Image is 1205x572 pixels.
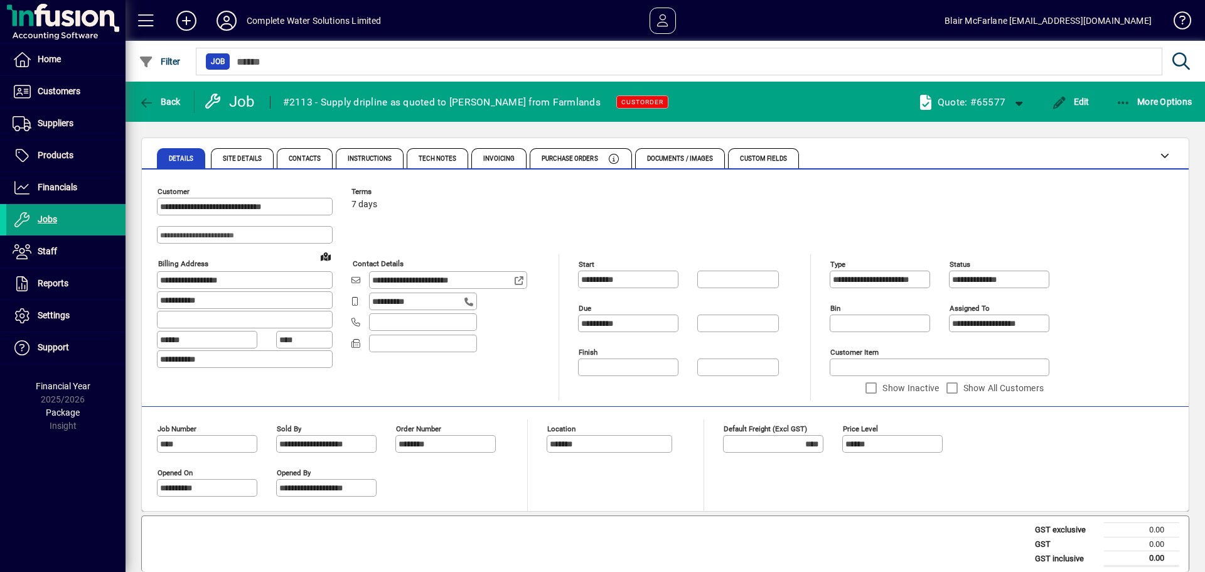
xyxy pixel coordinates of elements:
[830,260,845,269] mat-label: Type
[36,381,90,391] span: Financial Year
[547,424,576,433] mat-label: Location
[136,90,184,113] button: Back
[6,44,126,75] a: Home
[911,90,1009,114] a: Quote: #65577
[621,98,663,106] span: CUSTORDER
[1029,537,1104,551] td: GST
[950,304,990,313] mat-label: Assigned to
[6,236,126,267] a: Staff
[6,268,126,299] a: Reports
[483,156,515,162] span: Invoicing
[316,246,336,266] a: View on map
[843,424,878,433] mat-label: Price Level
[139,57,181,67] span: Filter
[211,55,225,68] span: Job
[351,188,427,196] span: Terms
[158,187,190,196] mat-label: Customer
[38,214,57,224] span: Jobs
[204,92,257,112] div: Job
[1164,3,1189,43] a: Knowledge Base
[1052,97,1090,107] span: Edit
[126,90,195,113] app-page-header-button: Back
[38,342,69,352] span: Support
[830,348,879,357] mat-label: Customer Item
[6,332,126,364] a: Support
[166,9,206,32] button: Add
[6,140,126,171] a: Products
[542,156,598,162] span: Purchase Orders
[247,11,382,31] div: Complete Water Solutions Limited
[6,300,126,332] a: Settings
[6,76,126,107] a: Customers
[647,156,714,162] span: Documents / Images
[158,468,193,477] mat-label: Opened On
[6,172,126,203] a: Financials
[579,348,597,357] mat-label: Finish
[206,9,247,32] button: Profile
[283,92,601,112] div: #2113 - Supply dripline as quoted to [PERSON_NAME] from Farmlands
[1116,97,1192,107] span: More Options
[419,156,456,162] span: Tech Notes
[1029,523,1104,537] td: GST exclusive
[579,304,591,313] mat-label: Due
[830,304,840,313] mat-label: Bin
[1104,523,1179,537] td: 0.00
[6,108,126,139] a: Suppliers
[945,11,1152,31] div: Blair McFarlane [EMAIL_ADDRESS][DOMAIN_NAME]
[740,156,786,162] span: Custom Fields
[38,118,73,128] span: Suppliers
[38,54,61,64] span: Home
[289,156,321,162] span: Contacts
[579,260,594,269] mat-label: Start
[158,424,196,433] mat-label: Job number
[46,407,80,418] span: Package
[724,424,807,433] mat-label: Default Freight (excl GST)
[396,424,441,433] mat-label: Order number
[38,278,68,288] span: Reports
[950,260,970,269] mat-label: Status
[136,50,184,73] button: Filter
[1104,551,1179,566] td: 0.00
[169,156,193,162] span: Details
[277,468,311,477] mat-label: Opened by
[139,97,181,107] span: Back
[38,86,80,96] span: Customers
[1049,90,1093,113] button: Edit
[38,246,57,256] span: Staff
[348,156,392,162] span: Instructions
[38,182,77,192] span: Financials
[1104,537,1179,551] td: 0.00
[1029,551,1104,566] td: GST inclusive
[38,310,70,320] span: Settings
[1113,90,1196,113] button: More Options
[938,92,1005,112] div: Quote: #65577
[38,150,73,160] span: Products
[351,200,377,210] span: 7 days
[223,156,262,162] span: Site Details
[277,424,301,433] mat-label: Sold by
